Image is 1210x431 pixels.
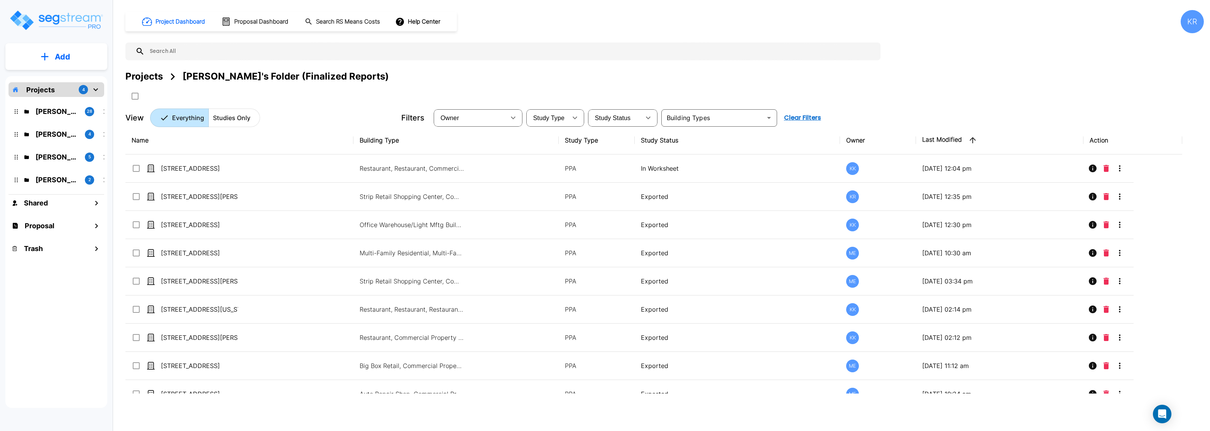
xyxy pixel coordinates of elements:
[1085,245,1100,261] button: Info
[1085,330,1100,345] button: Info
[635,126,840,154] th: Study Status
[360,192,464,201] p: Strip Retail Shopping Center, Commercial Property Site
[360,277,464,286] p: Strip Retail Shopping Center, Commercial Property Site
[302,14,384,29] button: Search RS Means Costs
[1112,161,1127,176] button: More-Options
[846,219,859,231] div: KK
[441,115,459,121] span: Owner
[641,192,834,201] p: Exported
[1100,217,1112,232] button: Delete
[155,17,205,26] h1: Project Dashboard
[922,277,1077,286] p: [DATE] 03:34 pm
[1100,302,1112,317] button: Delete
[846,331,859,344] div: KK
[161,192,238,201] p: [STREET_ADDRESS][PERSON_NAME]
[150,109,260,127] div: Platform
[641,333,834,342] p: Exported
[1085,386,1100,402] button: Info
[916,126,1083,154] th: Last Modified
[150,109,209,127] button: Everything
[565,220,629,229] p: PPA
[316,17,380,26] h1: Search RS Means Costs
[1100,273,1112,289] button: Delete
[595,115,631,121] span: Study Status
[360,220,464,229] p: Office Warehouse/Light Mftg Building, Commercial Property Site
[565,192,629,201] p: PPA
[55,51,70,63] p: Add
[565,248,629,258] p: PPA
[360,361,464,370] p: Big Box Retail, Commercial Property Site
[360,333,464,342] p: Restaurant, Commercial Property Site
[360,248,464,258] p: Multi-Family Residential, Multi-Family Residential, Multi-Family Residential Site
[922,333,1077,342] p: [DATE] 02:12 pm
[88,176,91,183] p: 2
[145,42,877,60] input: Search All
[1085,217,1100,232] button: Info
[1085,189,1100,204] button: Info
[234,17,288,26] h1: Proposal Dashboard
[1085,273,1100,289] button: Info
[922,305,1077,314] p: [DATE] 02:14 pm
[161,164,238,173] p: [STREET_ADDRESS]
[161,220,238,229] p: [STREET_ADDRESS]
[1100,161,1112,176] button: Delete
[846,247,859,260] div: ME
[559,126,635,154] th: Study Type
[641,361,834,370] p: Exported
[360,164,464,173] p: Restaurant, Restaurant, Commercial Property Site
[127,88,143,104] button: SelectAll
[1181,10,1204,33] div: KR
[1112,330,1127,345] button: More-Options
[35,129,79,139] p: Jon's Folder
[846,360,859,372] div: ME
[528,107,567,129] div: Select
[172,113,204,122] p: Everything
[846,162,859,175] div: KK
[840,126,916,154] th: Owner
[1085,358,1100,373] button: Info
[1100,245,1112,261] button: Delete
[353,126,559,154] th: Building Type
[35,106,79,117] p: Kristina's Folder (Finalized Reports)
[764,112,774,123] button: Open
[125,112,144,124] p: View
[922,164,1077,173] p: [DATE] 12:04 pm
[781,110,824,126] button: Clear Filters
[218,14,292,30] button: Proposal Dashboard
[565,361,629,370] p: PPA
[26,85,55,95] p: Projects
[161,389,238,399] p: [STREET_ADDRESS]
[641,277,834,286] p: Exported
[565,164,629,173] p: PPA
[161,333,238,342] p: [STREET_ADDRESS][PERSON_NAME][PERSON_NAME]
[125,70,163,83] div: Projects
[641,305,834,314] p: Exported
[5,46,107,68] button: Add
[1100,386,1112,402] button: Delete
[846,303,859,316] div: KK
[641,220,834,229] p: Exported
[125,126,353,154] th: Name
[208,109,260,127] button: Studies Only
[641,164,834,173] p: In Worksheet
[1100,189,1112,204] button: Delete
[435,107,505,129] div: Select
[161,361,238,370] p: [STREET_ADDRESS]
[1100,330,1112,345] button: Delete
[360,305,464,314] p: Restaurant, Restaurant, Restaurant, Restaurant, Commercial Property Site
[922,220,1077,229] p: [DATE] 12:30 pm
[183,70,389,83] div: [PERSON_NAME]'s Folder (Finalized Reports)
[1112,217,1127,232] button: More-Options
[533,115,564,121] span: Study Type
[846,275,859,288] div: ME
[1085,302,1100,317] button: Info
[1112,386,1127,402] button: More-Options
[35,152,79,162] p: M.E. Folder
[1112,245,1127,261] button: More-Options
[1112,273,1127,289] button: More-Options
[139,13,209,30] button: Project Dashboard
[565,389,629,399] p: PPA
[88,131,91,137] p: 4
[641,389,834,399] p: Exported
[161,248,238,258] p: [STREET_ADDRESS]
